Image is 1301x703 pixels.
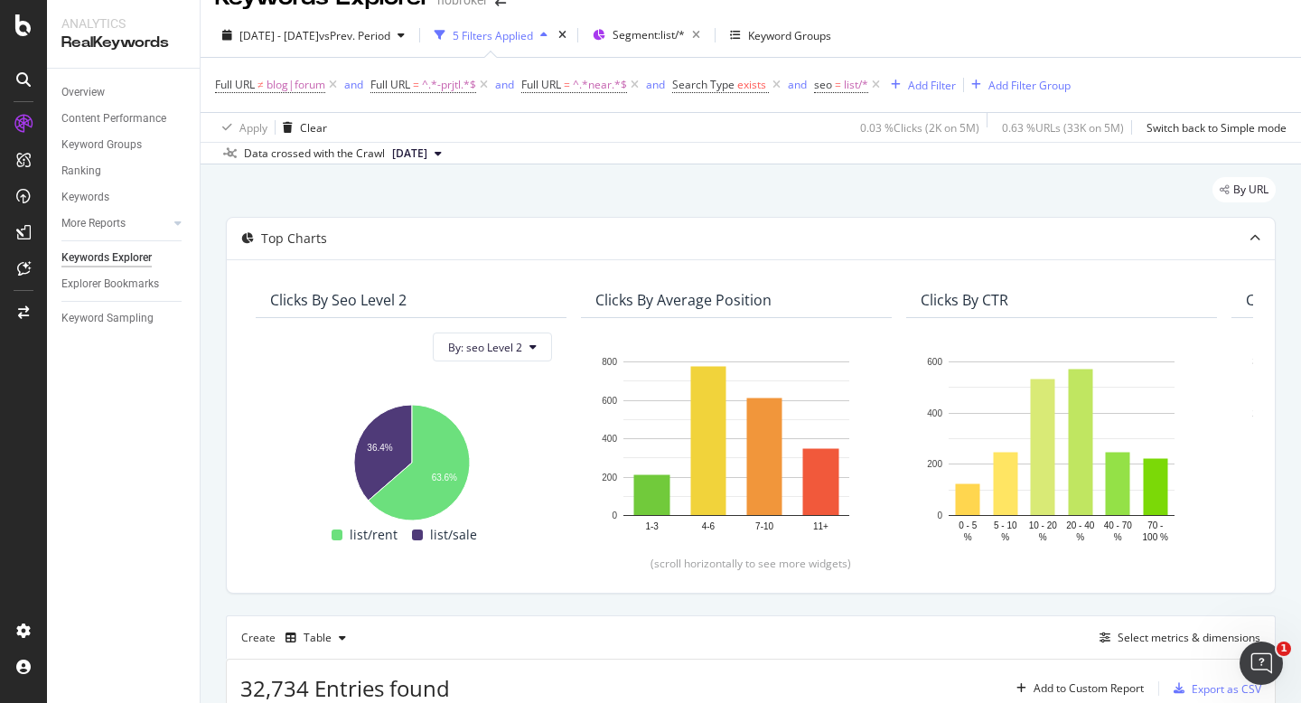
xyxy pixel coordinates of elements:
text: 0 [612,511,617,520]
button: [DATE] [385,143,449,164]
div: Add Filter Group [988,78,1071,93]
div: 5 Filters Applied [453,28,533,43]
a: More Reports [61,214,169,233]
span: Segment: list/* [613,27,685,42]
div: Overview [61,83,105,102]
button: Add Filter [884,74,956,96]
span: By: seo Level 2 [448,340,522,355]
span: blog|forum [267,72,325,98]
span: list/rent [350,524,398,546]
button: Apply [215,113,267,142]
a: Keyword Groups [61,136,187,155]
text: 11+ [813,521,828,531]
text: 400 [602,434,617,444]
text: % [1076,532,1084,542]
span: seo [814,77,832,92]
a: Keyword Sampling [61,309,187,328]
text: 36.4% [367,444,392,454]
div: and [344,77,363,92]
text: 40 - 70 [1104,520,1133,530]
div: times [555,26,570,44]
a: Content Performance [61,109,187,128]
span: ^.*near.*$ [573,72,627,98]
button: Switch back to Simple mode [1139,113,1287,142]
span: = [564,77,570,92]
span: vs Prev. Period [319,28,390,43]
span: ≠ [257,77,264,92]
div: More Reports [61,214,126,233]
svg: A chart. [921,352,1203,546]
div: Content Performance [61,109,166,128]
button: 5 Filters Applied [427,21,555,50]
a: Keywords Explorer [61,248,187,267]
text: 200 [1252,408,1268,418]
text: 300 [1252,357,1268,367]
div: Ranking [61,162,101,181]
div: RealKeywords [61,33,185,53]
button: and [344,76,363,93]
text: 5 - 10 [994,520,1017,530]
div: (scroll horizontally to see more widgets) [248,556,1253,571]
div: Keywords [61,188,109,207]
text: 0 - 5 [959,520,977,530]
span: Search Type [672,77,735,92]
button: and [788,76,807,93]
text: 200 [602,473,617,483]
div: Top Charts [261,230,327,248]
button: Clear [276,113,327,142]
a: Explorer Bookmarks [61,275,187,294]
div: Table [304,633,332,643]
div: Explorer Bookmarks [61,275,159,294]
span: = [413,77,419,92]
div: and [495,77,514,92]
div: Switch back to Simple mode [1147,120,1287,136]
span: exists [737,77,766,92]
text: % [1114,532,1122,542]
text: 20 - 40 [1066,520,1095,530]
text: 7-10 [755,521,773,531]
div: legacy label [1212,177,1276,202]
a: Overview [61,83,187,102]
button: Select metrics & dimensions [1092,627,1260,649]
text: 100 % [1143,532,1168,542]
text: 200 [927,460,942,470]
span: Full URL [521,77,561,92]
span: By URL [1233,184,1268,195]
div: Export as CSV [1192,681,1261,697]
div: Add Filter [908,78,956,93]
div: A chart. [270,396,552,524]
button: and [495,76,514,93]
button: Table [278,623,353,652]
iframe: Intercom live chat [1240,642,1283,685]
div: Create [241,623,353,652]
text: 800 [602,357,617,367]
text: % [964,532,972,542]
span: list/* [844,72,868,98]
div: 0.63 % URLs ( 33K on 5M ) [1002,120,1124,136]
div: and [788,77,807,92]
text: 70 - [1147,520,1163,530]
span: ^.*-prjtl.*$ [422,72,476,98]
svg: A chart. [595,352,877,546]
button: Add to Custom Report [1009,674,1144,703]
span: list/sale [430,524,477,546]
text: 63.6% [432,473,457,483]
button: Segment:list/* [585,21,707,50]
div: Keyword Groups [748,28,831,43]
button: Keyword Groups [723,21,838,50]
text: % [1039,532,1047,542]
span: Full URL [370,77,410,92]
div: Clear [300,120,327,136]
button: [DATE] - [DATE]vsPrev. Period [215,21,412,50]
div: Analytics [61,14,185,33]
div: Keyword Groups [61,136,142,155]
button: and [646,76,665,93]
button: Export as CSV [1166,674,1261,703]
text: 4-6 [702,521,716,531]
span: [DATE] - [DATE] [239,28,319,43]
span: = [835,77,841,92]
text: 1-3 [645,521,659,531]
button: Add Filter Group [964,74,1071,96]
div: Clicks By CTR [921,291,1008,309]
